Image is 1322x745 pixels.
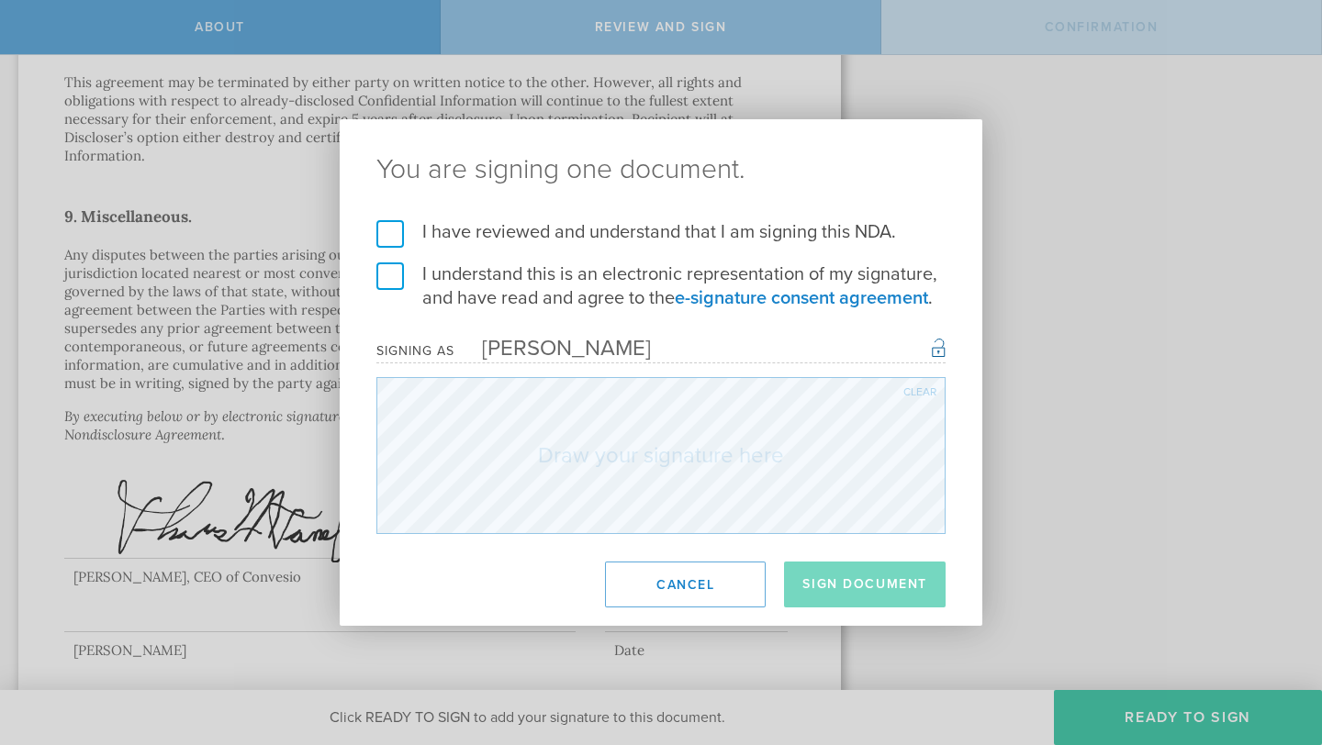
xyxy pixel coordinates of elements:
[376,343,454,359] div: Signing as
[376,156,946,183] ng-pluralize: You are signing one document.
[605,562,766,607] button: Cancel
[454,335,651,361] div: [PERSON_NAME]
[376,220,946,244] label: I have reviewed and understand that I am signing this NDA.
[675,287,928,309] a: e-signature consent agreement
[784,562,946,607] button: Sign Document
[376,262,946,310] label: I understand this is an electronic representation of my signature, and have read and agree to the .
